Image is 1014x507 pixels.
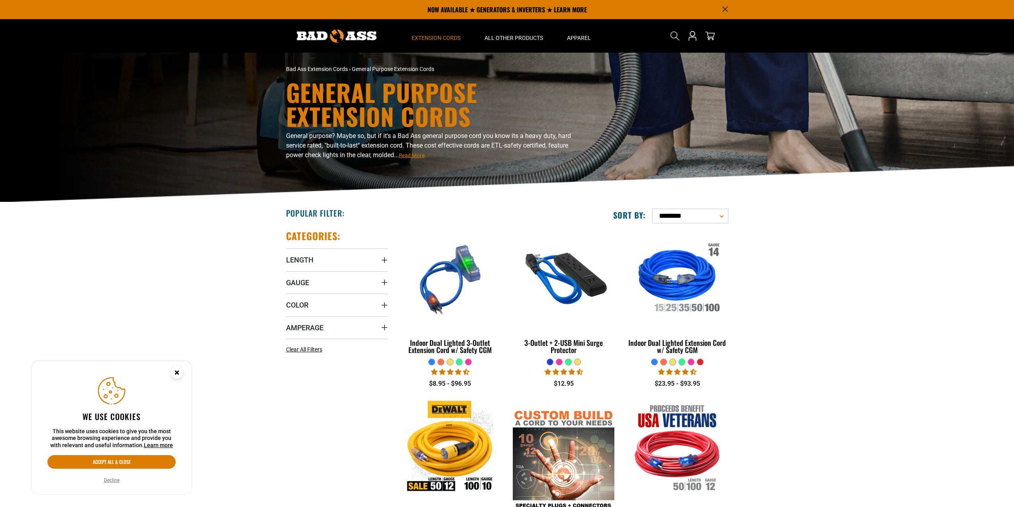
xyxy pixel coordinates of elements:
[32,361,191,495] aside: Cookie Consent
[286,271,388,294] summary: Gauge
[102,476,122,484] button: Decline
[613,210,646,220] label: Sort by:
[545,368,583,376] span: 4.36 stars
[349,66,351,72] span: ›
[627,234,728,326] img: Indoor Dual Lighted Extension Cord w/ Safety CGM
[286,278,309,287] span: Gauge
[567,34,591,41] span: Apparel
[297,30,377,43] img: Bad Ass Extension Cords
[669,30,681,42] summary: Search
[658,368,696,376] span: 4.40 stars
[286,66,348,72] a: Bad Ass Extension Cords
[473,19,555,53] summary: All Other Products
[626,379,728,389] div: $23.95 - $93.95
[286,346,322,353] span: Clear All Filters
[431,368,469,376] span: 4.33 stars
[352,66,434,72] span: General Purpose Extension Cords
[286,294,388,316] summary: Color
[286,323,324,332] span: Amperage
[400,234,500,326] img: blue
[47,455,176,469] button: Accept all & close
[400,339,501,353] div: Indoor Dual Lighted 3-Outlet Extension Cord w/ Safety CGM
[286,65,577,73] nav: breadcrumbs
[286,208,345,218] h2: Popular Filter:
[513,339,614,353] div: 3-Outlet + 2-USB Mini Surge Protector
[400,379,501,389] div: $8.95 - $96.95
[412,34,461,41] span: Extension Cords
[286,249,388,271] summary: Length
[627,400,728,492] img: Red, White, and Blue Lighted Freedom Cord
[400,19,473,53] summary: Extension Cords
[286,230,341,242] h2: Categories:
[286,255,314,264] span: Length
[484,34,543,41] span: All Other Products
[400,400,500,492] img: DEWALT 50-100 foot 12/3 Lighted Click-to-Lock CGM Extension Cord 15A SJTW
[286,80,577,128] h1: General Purpose Extension Cords
[47,428,176,449] p: This website uses cookies to give you the most awesome browsing experience and provide you with r...
[286,131,577,160] p: General purpose? Maybe so, but if it's a Bad Ass general purpose cord you know its a heavy duty, ...
[144,442,173,448] a: Learn more
[47,411,176,422] h2: We use cookies
[513,379,614,389] div: $12.95
[399,152,425,158] span: Read More
[400,230,501,358] a: blue Indoor Dual Lighted 3-Outlet Extension Cord w/ Safety CGM
[286,300,308,310] span: Color
[513,230,614,358] a: blue 3-Outlet + 2-USB Mini Surge Protector
[626,339,728,353] div: Indoor Dual Lighted Extension Cord w/ Safety CGM
[555,19,603,53] summary: Apparel
[286,345,326,354] a: Clear All Filters
[626,230,728,358] a: Indoor Dual Lighted Extension Cord w/ Safety CGM Indoor Dual Lighted Extension Cord w/ Safety CGM
[286,316,388,339] summary: Amperage
[514,234,614,326] img: blue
